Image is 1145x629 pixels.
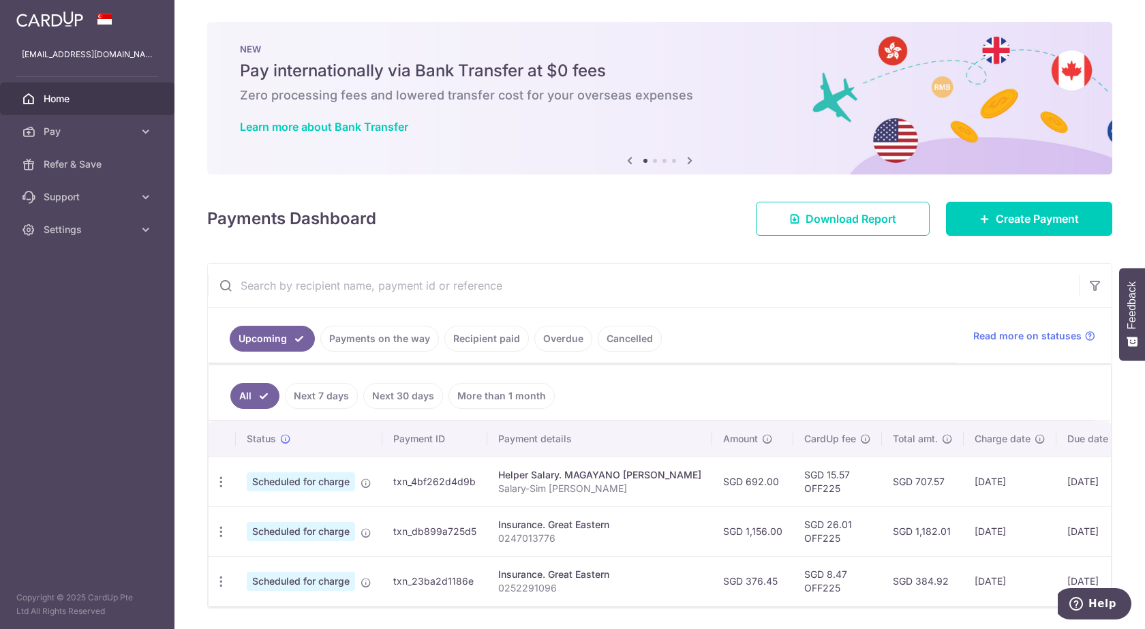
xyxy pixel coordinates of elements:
h6: Zero processing fees and lowered transfer cost for your overseas expenses [240,87,1080,104]
span: Settings [44,223,134,236]
td: [DATE] [1056,506,1134,556]
span: Read more on statuses [973,329,1082,343]
span: Scheduled for charge [247,572,355,591]
a: Next 7 days [285,383,358,409]
h4: Payments Dashboard [207,206,376,231]
a: Next 30 days [363,383,443,409]
a: Recipient paid [444,326,529,352]
td: txn_4bf262d4d9b [382,457,487,506]
p: Salary-Sim [PERSON_NAME] [498,482,701,495]
p: 0252291096 [498,581,701,595]
td: SGD 1,156.00 [712,506,793,556]
span: Pay [44,125,134,138]
a: Create Payment [946,202,1112,236]
div: Insurance. Great Eastern [498,568,701,581]
td: SGD 1,182.01 [882,506,964,556]
td: [DATE] [1056,457,1134,506]
img: Bank transfer banner [207,22,1112,174]
td: txn_db899a725d5 [382,506,487,556]
td: [DATE] [964,506,1056,556]
p: 0247013776 [498,532,701,545]
a: Overdue [534,326,592,352]
h5: Pay internationally via Bank Transfer at $0 fees [240,60,1080,82]
td: SGD 384.92 [882,556,964,606]
span: Home [44,92,134,106]
span: Due date [1067,432,1108,446]
td: [DATE] [1056,556,1134,606]
span: Create Payment [996,211,1079,227]
div: Insurance. Great Eastern [498,518,701,532]
td: SGD 15.57 OFF225 [793,457,882,506]
span: Amount [723,432,758,446]
iframe: Opens a widget where you can find more information [1058,588,1131,622]
td: SGD 707.57 [882,457,964,506]
td: [DATE] [964,457,1056,506]
th: Payment ID [382,421,487,457]
td: SGD 376.45 [712,556,793,606]
a: Read more on statuses [973,329,1095,343]
td: [DATE] [964,556,1056,606]
div: Helper Salary. MAGAYANO [PERSON_NAME] [498,468,701,482]
td: txn_23ba2d1186e [382,556,487,606]
a: Upcoming [230,326,315,352]
td: SGD 692.00 [712,457,793,506]
span: Download Report [806,211,896,227]
span: Refer & Save [44,157,134,171]
a: Download Report [756,202,930,236]
input: Search by recipient name, payment id or reference [208,264,1079,307]
th: Payment details [487,421,712,457]
span: Charge date [975,432,1030,446]
a: Payments on the way [320,326,439,352]
p: NEW [240,44,1080,55]
a: More than 1 month [448,383,555,409]
img: CardUp [16,11,83,27]
span: Status [247,432,276,446]
span: Support [44,190,134,204]
td: SGD 8.47 OFF225 [793,556,882,606]
a: Learn more about Bank Transfer [240,120,408,134]
span: Scheduled for charge [247,472,355,491]
a: Cancelled [598,326,662,352]
a: All [230,383,279,409]
span: Feedback [1126,281,1138,329]
td: SGD 26.01 OFF225 [793,506,882,556]
button: Feedback - Show survey [1119,268,1145,360]
span: CardUp fee [804,432,856,446]
p: [EMAIL_ADDRESS][DOMAIN_NAME] [22,48,153,61]
span: Total amt. [893,432,938,446]
span: Scheduled for charge [247,522,355,541]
